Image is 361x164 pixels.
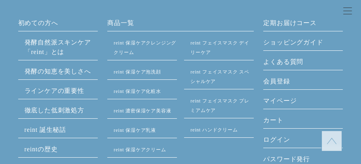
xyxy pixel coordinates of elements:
[190,69,249,84] a: reint フェイスマスク スペシャルケア
[114,127,156,133] a: reint 保湿ケア乳液
[114,40,176,55] a: reint 保湿ケアクレンジングクリーム
[107,18,253,31] a: 商品一覧
[263,57,343,70] a: よくある質問
[263,96,343,109] a: マイページ
[263,18,343,31] a: 定期お届けコース
[114,69,161,75] a: reint 保湿ケア泡洗顔
[263,77,343,89] a: 会員登録
[114,89,161,94] a: reint 保湿ケア化粧水
[25,68,91,75] a: 発酵の知恵を美しさへ
[327,136,336,146] img: topに戻る
[18,18,98,31] a: 初めての方へ
[25,39,91,55] a: 発酵⾃然派スキンケア「reint」とは
[263,116,343,128] a: カート
[263,38,343,50] a: ショッピングガイド
[25,87,84,94] a: ラインケアの重要性
[190,40,249,55] a: reint フェイスマスク デイリーケア
[25,126,66,133] a: reint 誕生秘話
[114,108,171,114] a: reint 濃密保湿ケア美容液
[25,146,58,152] a: reintの歴史
[190,127,237,133] a: reint ハンドクリーム
[25,107,84,114] a: 徹底した低刺激処方
[190,98,249,113] a: reint フェイスマスク プレミアムケア
[114,147,166,152] a: reint 保湿ケアクリーム
[263,135,343,148] a: ログイン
